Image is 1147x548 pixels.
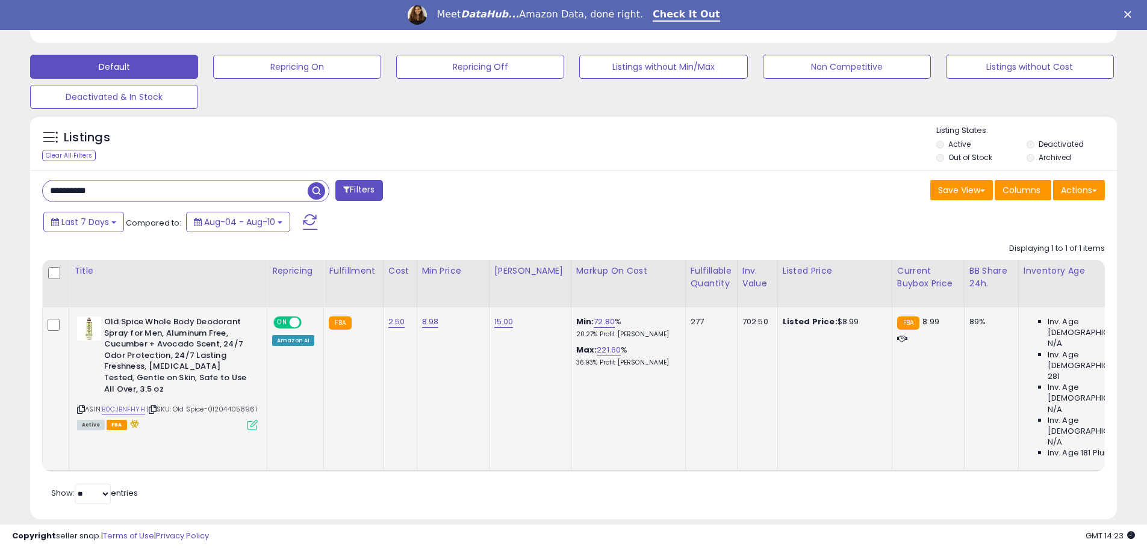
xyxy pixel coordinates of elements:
span: FBA [107,420,127,430]
strong: Copyright [12,530,56,541]
span: Columns [1002,184,1040,196]
a: Terms of Use [103,530,154,541]
small: FBA [329,316,351,330]
label: Active [948,139,971,149]
a: 72.80 [594,316,615,328]
span: All listings currently available for purchase on Amazon [77,420,105,430]
div: Inv. value [742,265,772,290]
button: Filters [335,180,382,201]
i: hazardous material [127,419,140,428]
button: Actions [1053,180,1105,200]
img: 41r4FCkDG0L._SL40_.jpg [77,316,101,340]
div: Displaying 1 to 1 of 1 items [1009,243,1105,254]
div: ASIN: [77,316,258,429]
a: B0CJBNFHYH [102,404,145,414]
p: 20.27% Profit [PERSON_NAME] [576,330,676,339]
b: Min: [576,316,594,327]
a: Check It Out [653,8,720,22]
div: Markup on Cost [576,265,680,277]
a: Privacy Policy [156,530,209,541]
span: 281 [1048,371,1060,382]
div: Title [74,265,262,277]
div: Close [1124,11,1136,18]
button: Listings without Cost [946,55,1114,79]
b: Listed Price: [783,316,838,327]
span: N/A [1048,338,1062,349]
small: FBA [897,316,919,330]
span: ON [275,318,290,328]
button: Repricing On [213,55,381,79]
span: N/A [1048,437,1062,448]
span: 8.99 [922,316,939,327]
label: Out of Stock [948,152,992,162]
div: $8.99 [783,316,883,327]
span: Show: entries [51,487,138,499]
button: Deactivated & In Stock [30,85,198,109]
p: Listing States: [936,125,1117,137]
div: Repricing [272,265,319,277]
a: 8.98 [422,316,439,328]
span: N/A [1048,404,1062,415]
i: DataHub... [461,8,519,20]
div: 702.50 [742,316,768,327]
th: The percentage added to the cost of goods (COGS) that forms the calculator for Min & Max prices. [571,260,685,307]
div: 277 [691,316,728,327]
button: Save View [930,180,993,200]
div: 89% [969,316,1009,327]
button: Repricing Off [396,55,564,79]
div: Fulfillable Quantity [691,265,732,290]
img: Profile image for Georgie [408,5,427,25]
a: 221.60 [597,344,621,356]
button: Aug-04 - Aug-10 [186,212,290,232]
label: Deactivated [1039,139,1084,149]
span: Aug-04 - Aug-10 [204,216,275,228]
button: Non Competitive [763,55,931,79]
button: Listings without Min/Max [579,55,747,79]
div: [PERSON_NAME] [494,265,566,277]
span: OFF [300,318,319,328]
div: seller snap | | [12,531,209,542]
button: Columns [995,180,1051,200]
div: % [576,316,676,339]
a: 2.50 [388,316,405,328]
span: Inv. Age 181 Plus: [1048,448,1111,458]
div: Amazon AI [272,335,314,346]
span: Compared to: [126,217,181,229]
div: % [576,345,676,367]
div: Listed Price [783,265,887,277]
div: Fulfillment [329,265,378,277]
div: Meet Amazon Data, done right. [437,8,643,20]
b: Max: [576,344,597,356]
span: 2025-08-18 14:23 GMT [1086,530,1135,541]
button: Default [30,55,198,79]
div: BB Share 24h. [969,265,1013,290]
div: Min Price [422,265,484,277]
p: 36.93% Profit [PERSON_NAME] [576,359,676,367]
span: Last 7 Days [61,216,109,228]
a: 15.00 [494,316,514,328]
b: Old Spice Whole Body Deodorant Spray for Men, Aluminum Free, Cucumber + Avocado Scent, 24/7 Odor ... [104,316,250,398]
label: Archived [1039,152,1071,162]
span: | SKU: Old Spice-012044058961 [147,404,257,414]
button: Last 7 Days [43,212,124,232]
h5: Listings [64,129,110,146]
div: Current Buybox Price [897,265,959,290]
div: Cost [388,265,412,277]
div: Clear All Filters [42,150,96,161]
